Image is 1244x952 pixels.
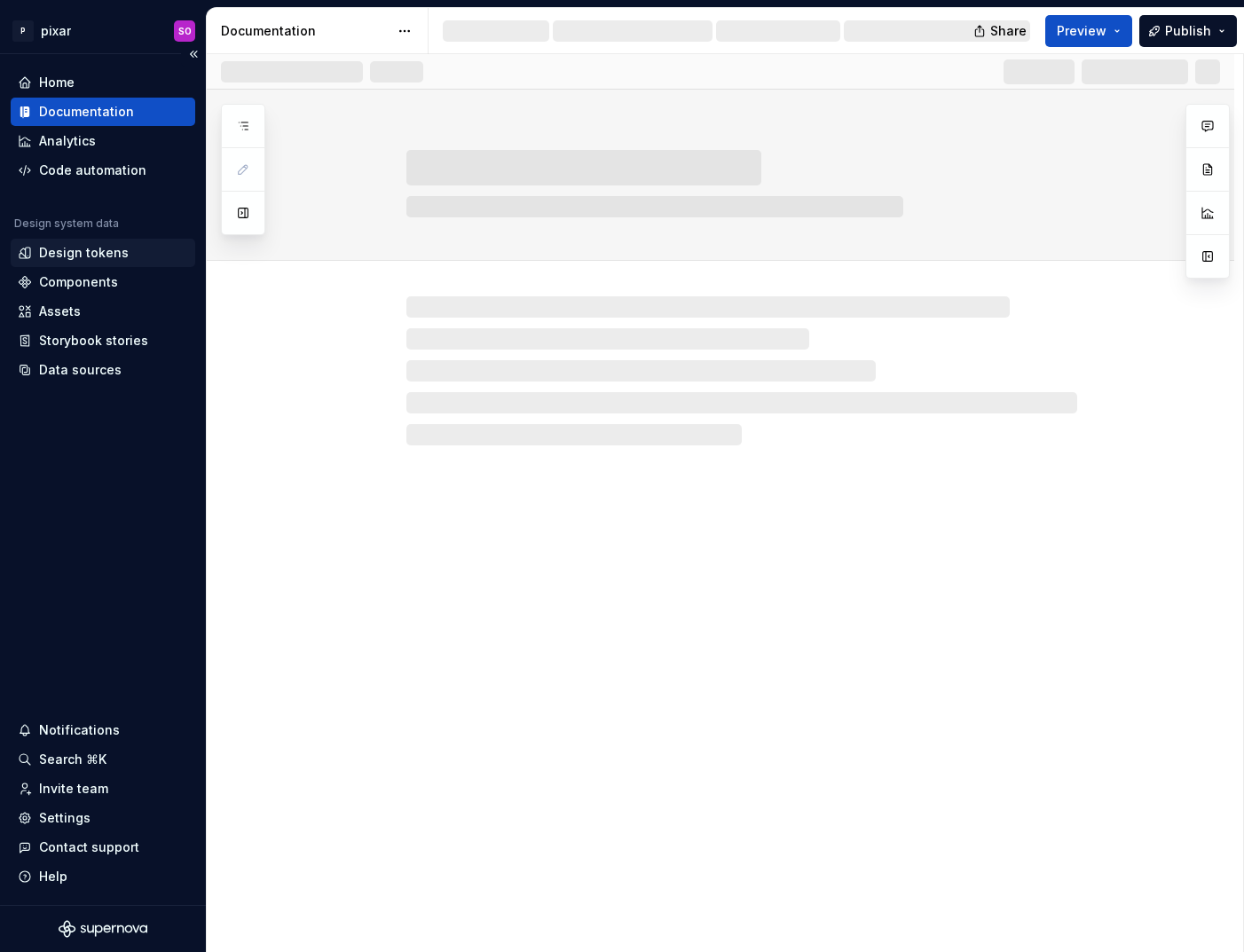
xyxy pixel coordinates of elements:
[39,273,118,291] div: Components
[14,216,119,231] div: Design system data
[964,15,1038,47] button: Share
[59,920,147,938] svg: Supernova Logo
[11,297,195,326] a: Assets
[11,716,195,744] button: Notifications
[39,721,120,739] div: Notifications
[11,804,195,832] a: Settings
[39,74,75,91] div: Home
[11,156,195,185] a: Code automation
[39,838,139,856] div: Contact support
[11,745,195,774] button: Search ⌘K
[11,68,195,97] a: Home
[39,868,67,885] div: Help
[11,239,195,267] a: Design tokens
[11,356,195,384] a: Data sources
[39,751,106,768] div: Search ⌘K
[990,22,1027,40] span: Share
[1057,22,1106,40] span: Preview
[221,22,389,40] div: Documentation
[39,161,146,179] div: Code automation
[178,24,192,38] div: SO
[11,775,195,803] a: Invite team
[41,22,71,40] div: pixar
[39,303,81,320] div: Assets
[39,780,108,798] div: Invite team
[39,132,96,150] div: Analytics
[11,98,195,126] a: Documentation
[11,862,195,891] button: Help
[11,268,195,296] a: Components
[1165,22,1211,40] span: Publish
[39,103,134,121] div: Documentation
[181,42,206,67] button: Collapse sidebar
[39,361,122,379] div: Data sources
[39,332,148,350] div: Storybook stories
[11,127,195,155] a: Analytics
[1139,15,1237,47] button: Publish
[1045,15,1132,47] button: Preview
[11,327,195,355] a: Storybook stories
[4,12,202,50] button: PpixarSO
[12,20,34,42] div: P
[39,809,91,827] div: Settings
[39,244,129,262] div: Design tokens
[11,833,195,862] button: Contact support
